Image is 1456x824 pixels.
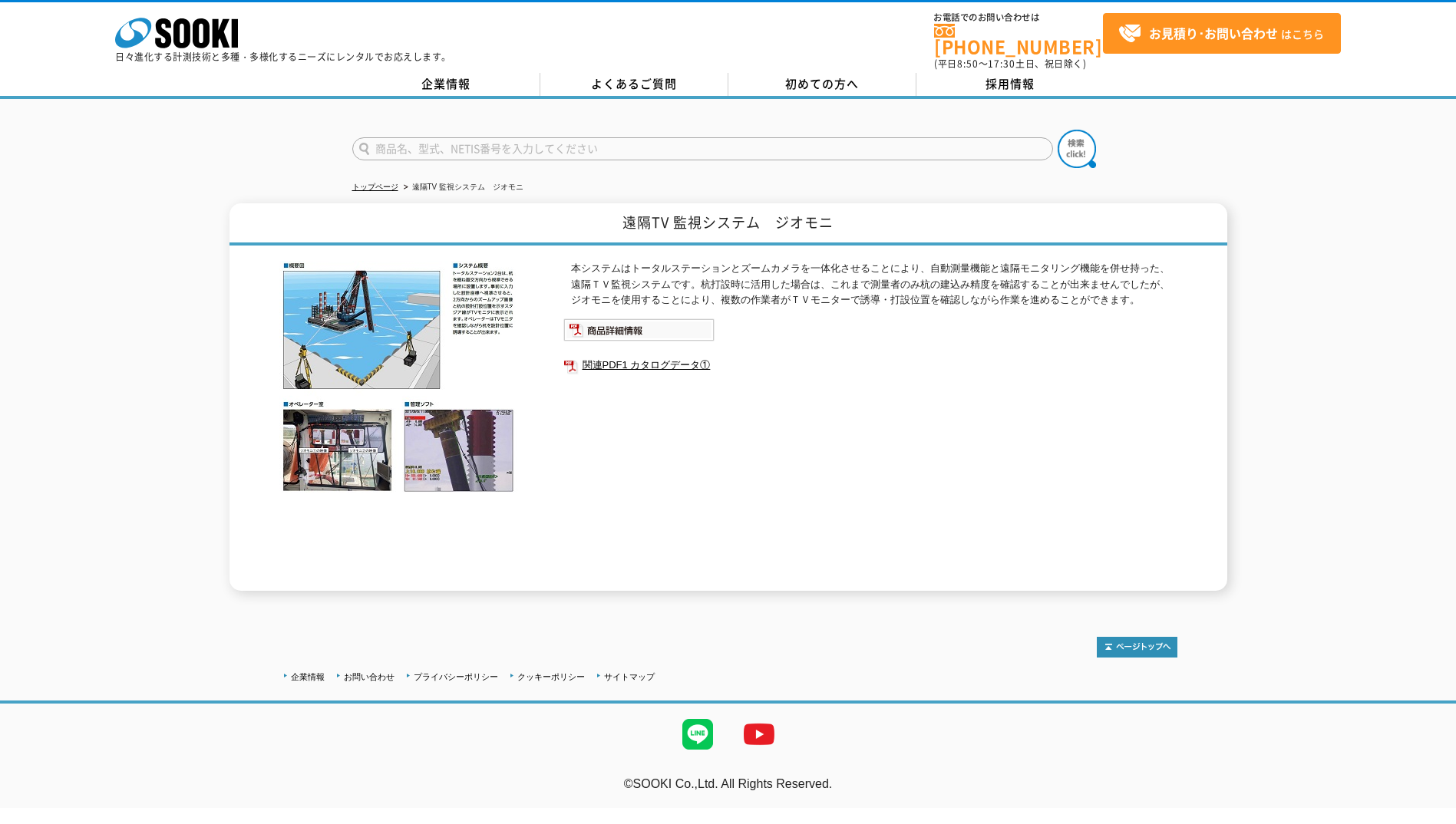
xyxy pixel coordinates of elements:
span: はこちら [1118,22,1324,45]
a: [PHONE_NUMBER] [934,24,1103,55]
a: 商品詳細情報システム [563,327,715,338]
span: 17:30 [988,57,1015,71]
strong: お見積り･お問い合わせ [1149,24,1278,42]
a: 初めての方へ [728,73,916,96]
a: テストMail [1397,793,1456,806]
a: よくあるご質問 [540,73,728,96]
a: 企業情報 [352,73,540,96]
img: YouTube [728,704,790,765]
a: 採用情報 [916,73,1104,96]
img: 商品詳細情報システム [563,318,715,341]
a: クッキーポリシー [517,672,585,681]
a: トップページ [352,183,398,191]
a: 関連PDF1 カタログデータ① [563,355,1177,375]
input: 商品名、型式、NETIS番号を入力してください [352,137,1053,160]
a: お見積り･お問い合わせはこちら [1103,13,1341,54]
p: 日々進化する計測技術と多種・多様化するニーズにレンタルでお応えします。 [115,52,451,61]
span: 初めての方へ [785,75,859,92]
span: お電話でのお問い合わせは [934,13,1103,22]
p: 本システムはトータルステーションとズームカメラを一体化させることにより、自動測量機能と遠隔モニタリング機能を併せ持った、遠隔ＴＶ監視システムです。杭打設時に活用した場合は、これまで測量者のみ杭の... [571,261,1177,308]
img: トップページへ [1097,637,1177,658]
a: プライバシーポリシー [414,672,498,681]
img: btn_search.png [1058,130,1096,168]
span: (平日 ～ 土日、祝日除く) [934,57,1086,71]
h1: 遠隔TV 監視システム ジオモニ [229,203,1227,246]
span: 8:50 [957,57,979,71]
img: 遠隔TV 監視システム ジオモニ [279,261,517,493]
a: 企業情報 [291,672,325,681]
img: LINE [667,704,728,765]
a: お問い合わせ [344,672,395,681]
li: 遠隔TV 監視システム ジオモニ [401,180,524,196]
a: サイトマップ [604,672,655,681]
